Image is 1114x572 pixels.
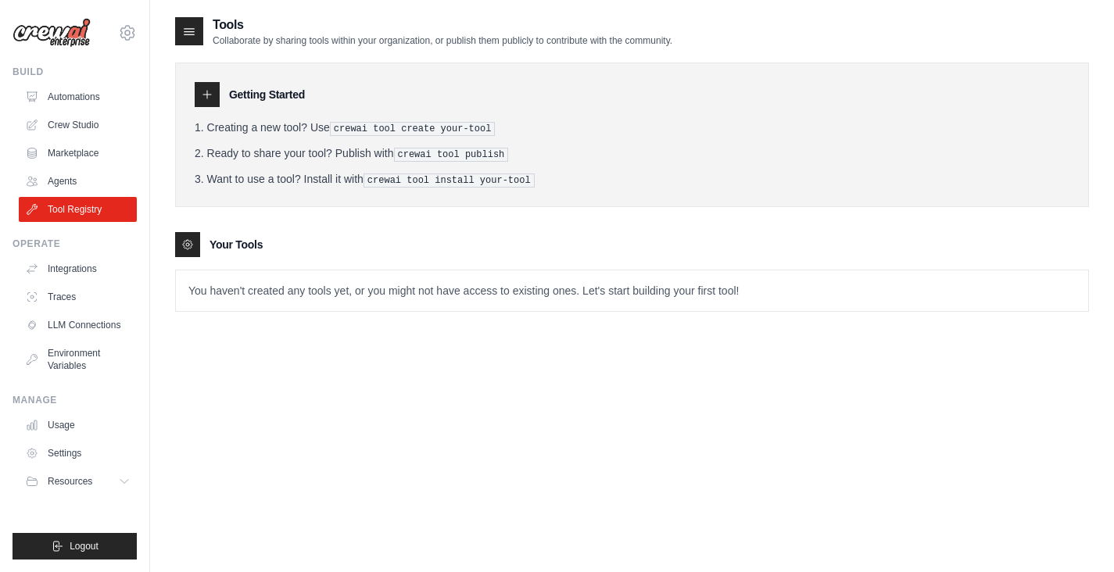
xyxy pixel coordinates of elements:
h3: Getting Started [229,87,305,102]
p: Collaborate by sharing tools within your organization, or publish them publicly to contribute wit... [213,34,672,47]
a: Integrations [19,256,137,281]
a: Usage [19,413,137,438]
img: Logo [13,18,91,48]
h2: Tools [213,16,672,34]
li: Want to use a tool? Install it with [195,171,1069,188]
li: Creating a new tool? Use [195,120,1069,136]
a: Environment Variables [19,341,137,378]
div: Manage [13,394,137,406]
button: Logout [13,533,137,559]
div: Operate [13,238,137,250]
a: Crew Studio [19,113,137,138]
span: Resources [48,475,92,488]
a: Agents [19,169,137,194]
button: Resources [19,469,137,494]
li: Ready to share your tool? Publish with [195,145,1069,162]
p: You haven't created any tools yet, or you might not have access to existing ones. Let's start bui... [176,270,1088,311]
a: Marketplace [19,141,137,166]
a: Settings [19,441,137,466]
a: LLM Connections [19,313,137,338]
pre: crewai tool create your-tool [330,122,496,136]
span: Logout [70,540,99,552]
a: Traces [19,284,137,309]
h3: Your Tools [210,237,263,252]
pre: crewai tool publish [394,148,509,162]
pre: crewai tool install your-tool [364,173,535,188]
a: Automations [19,84,137,109]
div: Build [13,66,137,78]
a: Tool Registry [19,197,137,222]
